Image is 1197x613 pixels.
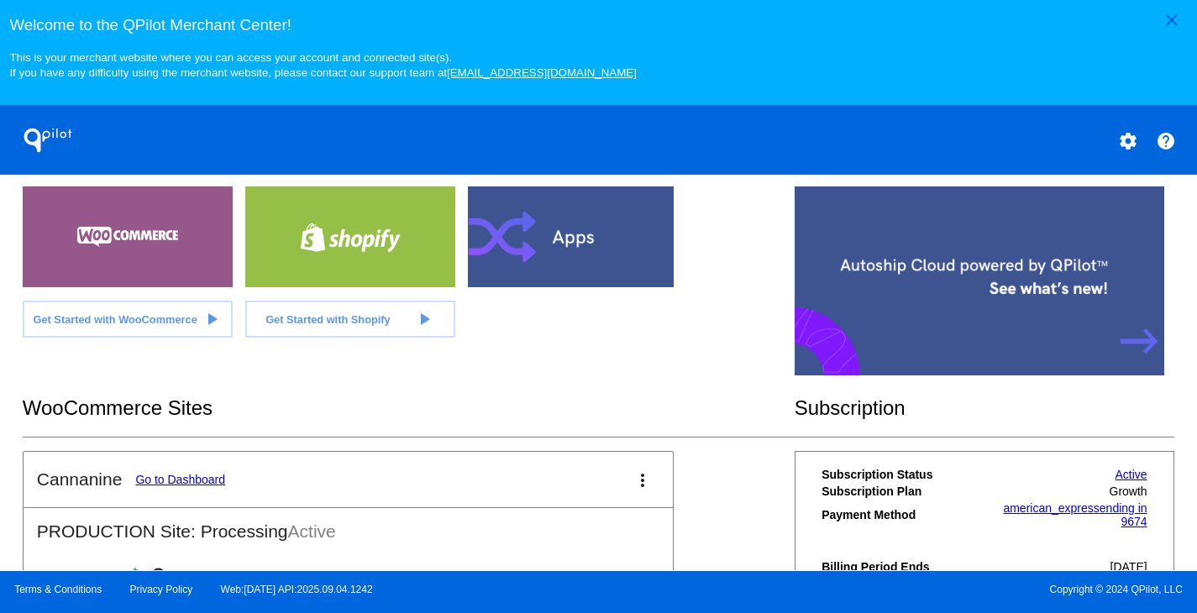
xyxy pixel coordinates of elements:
[1003,501,1099,515] span: american_express
[245,301,455,338] a: Get Started with Shopify
[1110,560,1147,574] span: [DATE]
[1110,485,1147,498] span: Growth
[447,66,637,79] a: [EMAIL_ADDRESS][DOMAIN_NAME]
[202,309,222,329] mat-icon: play_arrow
[23,301,233,338] a: Get Started with WooCommerce
[128,567,148,587] mat-icon: sync
[37,469,123,490] h2: Cannanine
[633,470,653,490] mat-icon: more_vert
[821,484,984,499] th: Subscription Plan
[430,570,500,583] a: Growth: Active
[414,309,434,329] mat-icon: play_arrow
[9,16,1187,34] h3: Welcome to the QPilot Merchant Center!
[613,584,1183,595] span: Copyright © 2024 QPilot, LLC
[288,521,336,541] span: Active
[130,584,193,595] a: Privacy Policy
[14,123,81,157] h1: QPilot
[1116,468,1147,481] a: Active
[24,508,673,542] h2: PRODUCTION Site: Processing
[9,51,636,79] small: This is your merchant website where you can access your account and connected site(s). If you hav...
[1118,131,1138,151] mat-icon: settings
[1156,131,1176,151] mat-icon: help
[1003,501,1147,528] a: american_expressending in 9674
[135,473,225,486] a: Go to Dashboard
[96,570,125,583] span: Active
[37,567,354,587] p: Processing:
[821,559,984,574] th: Billing Period Ends
[821,500,984,529] th: Payment Method
[23,396,795,420] h2: WooCommerce Sites
[1162,10,1182,30] mat-icon: close
[150,567,171,587] mat-icon: help
[368,570,685,583] p: Subscription:
[14,584,102,595] a: Terms & Conditions
[33,313,197,326] span: Get Started with WooCommerce
[821,467,984,482] th: Subscription Status
[265,313,391,326] span: Get Started with Shopify
[795,396,1175,420] h2: Subscription
[221,584,373,595] a: Web:[DATE] API:2025.09.04.1242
